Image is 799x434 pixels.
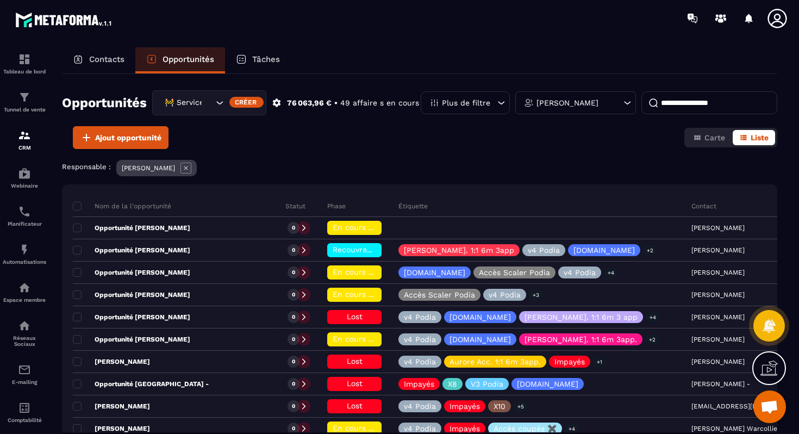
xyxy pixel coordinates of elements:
h2: Opportunités [62,92,147,114]
p: CRM [3,145,46,151]
a: formationformationCRM [3,121,46,159]
p: Opportunité [PERSON_NAME] [73,246,190,255]
img: accountant [18,401,31,414]
p: Opportunité [PERSON_NAME] [73,268,190,277]
p: 76 063,96 € [287,98,332,108]
span: En cours de régularisation [333,268,432,276]
p: 0 [292,380,295,388]
a: automationsautomationsEspace membre [3,273,46,311]
p: +3 [529,289,543,301]
span: En cours de régularisation [333,223,432,232]
p: v4 Podia [564,269,596,276]
p: v4 Podia [404,336,436,343]
p: [PERSON_NAME]. 1:1 6m 3 app [525,313,638,321]
p: +4 [646,312,660,323]
img: social-network [18,319,31,332]
p: Opportunité [PERSON_NAME] [73,313,190,321]
p: Accès Scaler Podia [479,269,550,276]
p: v4 Podia [404,402,436,410]
p: 0 [292,313,295,321]
p: Comptabilité [3,417,46,423]
div: Créer [229,97,264,108]
p: 0 [292,269,295,276]
p: Opportunités [163,54,214,64]
p: X8 [448,380,457,388]
p: Plus de filtre [442,99,490,107]
p: Tableau de bord [3,69,46,75]
a: emailemailE-mailing [3,355,46,393]
p: Contact [691,202,716,210]
p: Accès Scaler Podia [404,291,475,299]
img: scheduler [18,205,31,218]
p: 0 [292,358,295,365]
span: Lost [347,401,363,410]
p: +2 [645,334,659,345]
p: Contacts [89,54,124,64]
p: 0 [292,336,295,343]
p: Responsable : [62,163,111,171]
span: Carte [704,133,725,142]
p: Accès coupés ✖️ [494,425,557,432]
p: 0 [292,224,295,232]
span: Lost [347,357,363,365]
button: Ajout opportunité [73,126,168,149]
p: Tâches [252,54,280,64]
p: [PERSON_NAME] [536,99,598,107]
p: [DOMAIN_NAME] [517,380,578,388]
p: Tunnel de vente [3,107,46,113]
a: Tâches [225,47,291,73]
p: 0 [292,402,295,410]
span: Ajout opportunité [95,132,161,143]
img: automations [18,167,31,180]
p: Impayés [404,380,434,388]
p: [PERSON_NAME] [73,424,150,433]
p: Impayés [554,358,585,365]
p: Planificateur [3,221,46,227]
a: Contacts [62,47,135,73]
span: Lost [347,379,363,388]
img: automations [18,243,31,256]
img: logo [15,10,113,29]
span: En cours de régularisation [333,334,432,343]
a: Opportunités [135,47,225,73]
a: accountantaccountantComptabilité [3,393,46,431]
p: v4 Podia [404,313,436,321]
p: +1 [593,356,606,368]
a: automationsautomationsAutomatisations [3,235,46,273]
p: [PERSON_NAME] [73,402,150,411]
p: v4 Podia [528,246,560,254]
p: [PERSON_NAME] [122,164,175,172]
p: E-mailing [3,379,46,385]
p: Statut [285,202,305,210]
p: v4 Podia [489,291,521,299]
img: formation [18,129,31,142]
p: v4 Podia [404,358,436,365]
p: • [334,98,338,108]
p: Phase [327,202,346,210]
p: [DOMAIN_NAME] [450,313,511,321]
p: Webinaire [3,183,46,189]
p: v4 Podia [404,425,436,432]
p: +2 [643,245,657,256]
button: Liste [733,130,775,145]
p: 0 [292,425,295,432]
p: [DOMAIN_NAME] [450,336,511,343]
span: 🚧 Service Client [162,97,202,109]
img: formation [18,53,31,66]
a: automationsautomationsWebinaire [3,159,46,197]
p: [DOMAIN_NAME] [404,269,465,276]
img: automations [18,281,31,294]
p: [PERSON_NAME] [73,357,150,366]
p: Opportunité [PERSON_NAME] [73,290,190,299]
p: V3 Podia [471,380,503,388]
a: formationformationTunnel de vente [3,83,46,121]
p: Opportunité [GEOGRAPHIC_DATA] - [73,380,209,388]
p: X10 [494,402,505,410]
p: [PERSON_NAME]. 1:1 6m 3app [404,246,514,254]
p: +4 [604,267,618,278]
p: Aurore Acc. 1:1 6m 3app. [450,358,541,365]
p: Opportunité [PERSON_NAME] [73,224,190,232]
p: Espace membre [3,297,46,303]
p: Impayés [450,402,480,410]
span: Lost [347,312,363,321]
